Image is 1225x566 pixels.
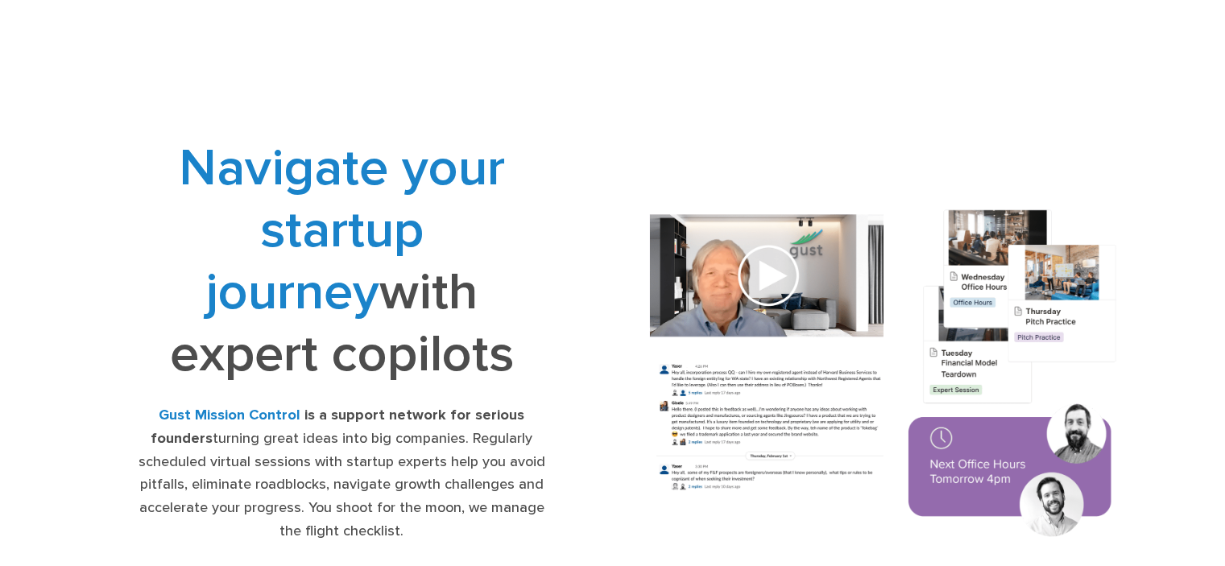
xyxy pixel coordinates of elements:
span: Navigate your startup journey [179,137,505,323]
h1: with expert copilots [135,137,548,385]
div: turning great ideas into big companies. Regularly scheduled virtual sessions with startup experts... [135,404,548,543]
strong: is a support network for serious founders [151,407,524,447]
img: Composition of calendar events, a video call presentation, and chat rooms [625,191,1142,560]
strong: Gust Mission Control [159,407,300,423]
